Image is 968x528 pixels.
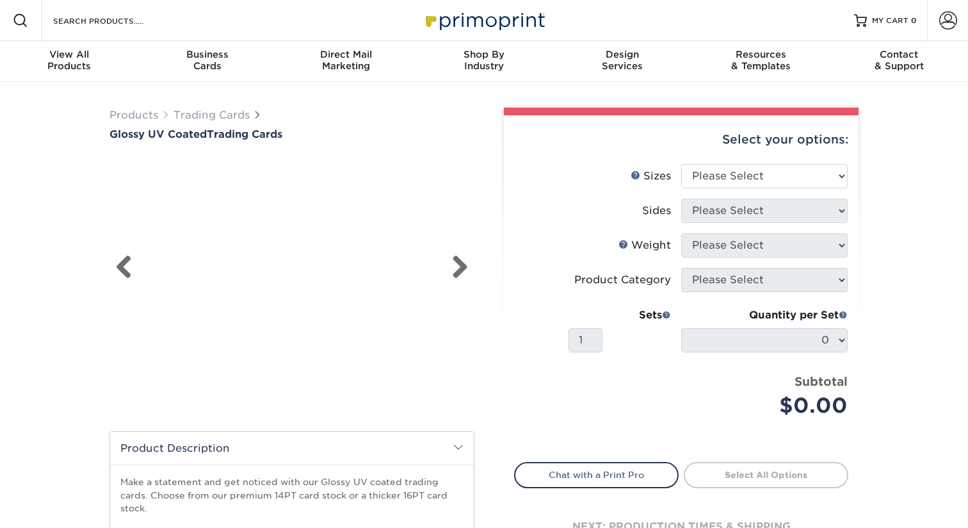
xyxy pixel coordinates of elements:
[691,390,848,421] div: $0.00
[681,308,848,323] div: Quantity per Set
[138,49,277,60] span: Business
[109,109,158,121] a: Products
[298,385,330,417] img: Trading Cards 02
[569,308,671,323] div: Sets
[795,374,848,388] strong: Subtotal
[684,462,848,488] a: Select All Options
[255,385,287,417] img: Trading Cards 01
[277,49,415,72] div: Marketing
[138,41,277,82] a: BusinessCards
[911,16,917,25] span: 0
[642,203,671,219] div: Sides
[110,432,474,465] h2: Product Description
[631,169,671,184] div: Sizes
[872,15,908,26] span: MY CART
[618,238,671,253] div: Weight
[420,6,548,34] img: Primoprint
[514,115,848,164] div: Select your options:
[553,49,691,60] span: Design
[109,128,474,140] h1: Trading Cards
[109,128,207,140] span: Glossy UV Coated
[553,41,691,82] a: DesignServices
[138,49,277,72] div: Cards
[514,462,679,488] a: Chat with a Print Pro
[277,41,415,82] a: Direct MailMarketing
[830,49,968,60] span: Contact
[830,41,968,82] a: Contact& Support
[830,49,968,72] div: & Support
[277,49,415,60] span: Direct Mail
[574,272,671,288] div: Product Category
[415,49,553,72] div: Industry
[109,128,474,140] a: Glossy UV CoatedTrading Cards
[52,13,177,28] input: SEARCH PRODUCTS.....
[415,49,553,60] span: Shop By
[173,109,250,121] a: Trading Cards
[691,41,830,82] a: Resources& Templates
[553,49,691,72] div: Services
[691,49,830,72] div: & Templates
[691,49,830,60] span: Resources
[415,41,553,82] a: Shop ByIndustry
